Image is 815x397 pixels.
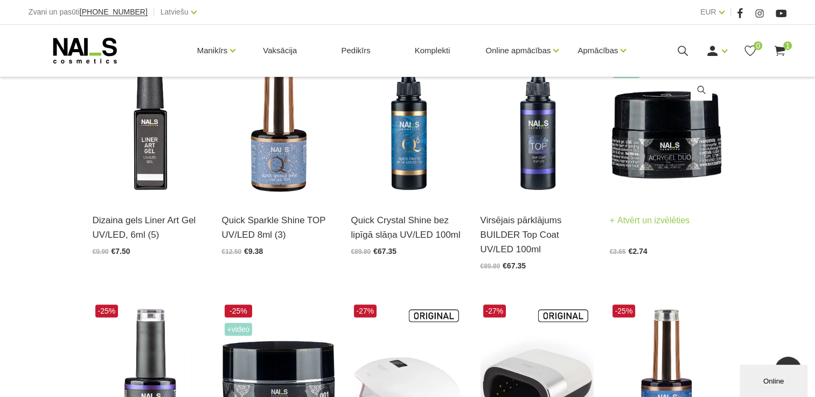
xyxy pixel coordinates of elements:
a: [PHONE_NUMBER] [80,8,148,16]
span: €89.80 [351,248,371,256]
span: | [153,5,155,19]
a: 1 [773,44,786,58]
span: 1 [783,41,792,50]
img: Virsējais pārklājums bez lipīgā slāņa un UV zilā pārklājuma. Nodrošina izcilu spīdumu manikīram l... [351,44,464,200]
a: Latviešu [161,5,189,18]
a: EUR [700,5,716,18]
span: €9.90 [93,248,109,256]
a: Virsējais pārklājums BUILDER Top Coat UV/LED 100ml [480,213,594,257]
a: 0 [743,44,757,58]
span: €7.50 [112,247,130,256]
a: Quick Sparkle Shine TOP UV/LED 8ml (3) [222,213,335,242]
a: Apmācības [577,29,618,72]
a: Atvērt un izvēlēties [610,213,690,228]
span: +Video [225,323,253,336]
span: €12.50 [222,248,242,256]
span: €3.65 [610,248,626,256]
img: Builder Top virsējais pārklājums bez lipīgā slāņa gēllakas/gēla pārklājuma izlīdzināšanai un nost... [480,44,594,200]
a: Komplekti [406,25,459,76]
span: €2.74 [629,247,647,256]
iframe: chat widget [740,363,810,397]
a: Manikīrs [197,29,228,72]
span: 0 [754,41,762,50]
span: -27% [354,304,377,317]
span: | [730,5,732,19]
img: Virsējais pārklājums bez lipīgā slāņa ar mirdzuma efektu.Pieejami 3 veidi:* Starlight - ar smalkā... [222,44,335,200]
span: €89.80 [480,263,500,270]
span: €67.35 [503,261,526,270]
span: €9.38 [244,247,263,256]
span: -27% [483,304,506,317]
span: -25% [225,304,253,317]
div: Zvani un pasūti [29,5,148,19]
a: Pedikīrs [332,25,379,76]
span: €67.35 [373,247,396,256]
a: Online apmācības [485,29,551,72]
a: Dizaina gels Liner Art Gel UV/LED, 6ml (5) [93,213,206,242]
span: -25% [612,304,636,317]
a: Vaksācija [254,25,305,76]
img: Liner Art Gel - UV/LED dizaina gels smalku, vienmērīgu, pigmentētu līniju zīmēšanai.Lielisks palī... [93,44,206,200]
span: -25% [95,304,119,317]
img: Kas ir AKRIGELS “DUO GEL” un kādas problēmas tas risina?• Tas apvieno ērti modelējamā akrigela un... [610,44,723,200]
a: Quick Crystal Shine bez lipīgā slāņa UV/LED 100ml [351,213,464,242]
